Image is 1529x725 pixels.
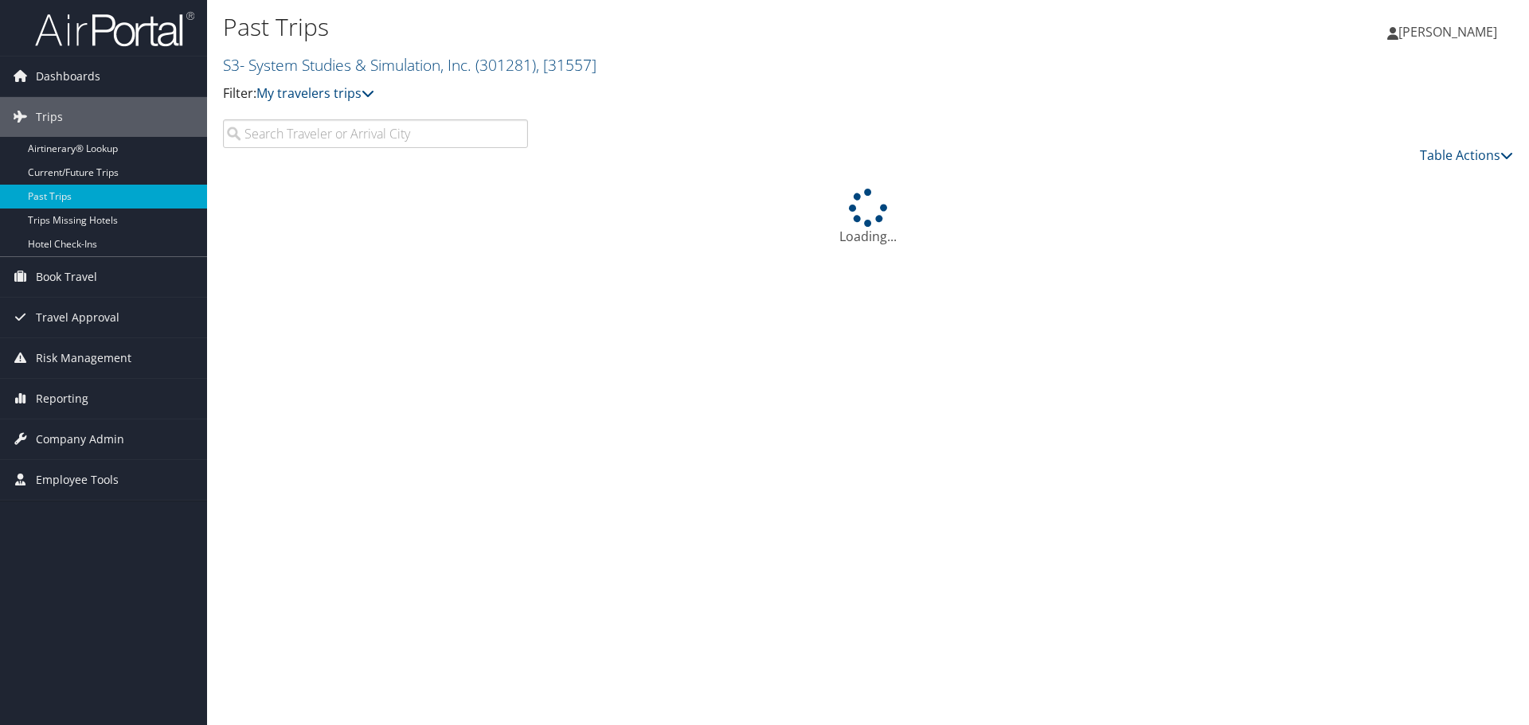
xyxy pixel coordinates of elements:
[223,10,1083,44] h1: Past Trips
[1420,146,1513,164] a: Table Actions
[35,10,194,48] img: airportal-logo.png
[36,97,63,137] span: Trips
[36,338,131,378] span: Risk Management
[223,84,1083,104] p: Filter:
[256,84,374,102] a: My travelers trips
[475,54,536,76] span: ( 301281 )
[223,119,528,148] input: Search Traveler or Arrival City
[36,257,97,297] span: Book Travel
[36,460,119,500] span: Employee Tools
[1398,23,1497,41] span: [PERSON_NAME]
[36,419,124,459] span: Company Admin
[223,189,1513,246] div: Loading...
[36,298,119,337] span: Travel Approval
[536,54,596,76] span: , [ 31557 ]
[36,57,100,96] span: Dashboards
[36,379,88,419] span: Reporting
[1387,8,1513,56] a: [PERSON_NAME]
[223,54,596,76] a: S3- System Studies & Simulation, Inc.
